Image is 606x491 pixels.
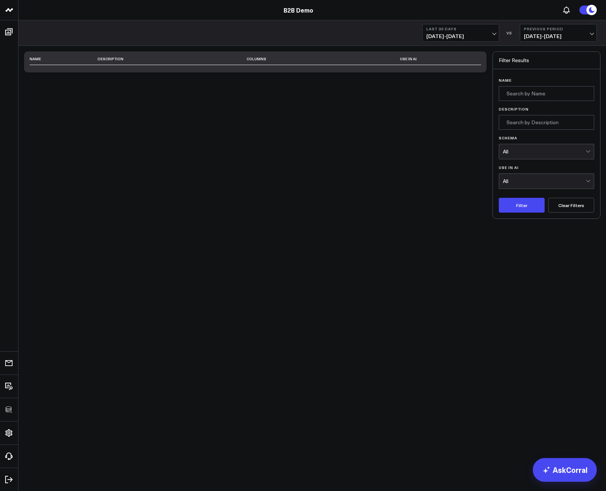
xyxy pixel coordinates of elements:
[98,53,246,65] th: Description
[533,458,597,482] a: AskCorral
[503,178,586,184] div: All
[30,53,98,65] th: Name
[503,31,516,35] div: VS
[524,33,593,39] span: [DATE] - [DATE]
[503,149,586,155] div: All
[499,198,545,213] button: Filter
[360,53,457,65] th: Use in AI
[284,6,313,14] a: B2B Demo
[499,86,594,101] input: Search by Name
[422,24,499,42] button: Last 30 Days[DATE]-[DATE]
[499,136,594,140] label: Schema
[548,198,594,213] button: Clear Filters
[499,165,594,170] label: Use in AI
[499,107,594,111] label: Description
[247,53,360,65] th: Columns
[499,78,594,82] label: Name
[524,27,593,31] b: Previous Period
[499,115,594,130] input: Search by Description
[493,52,600,69] div: Filter Results
[426,27,495,31] b: Last 30 Days
[520,24,597,42] button: Previous Period[DATE]-[DATE]
[426,33,495,39] span: [DATE] - [DATE]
